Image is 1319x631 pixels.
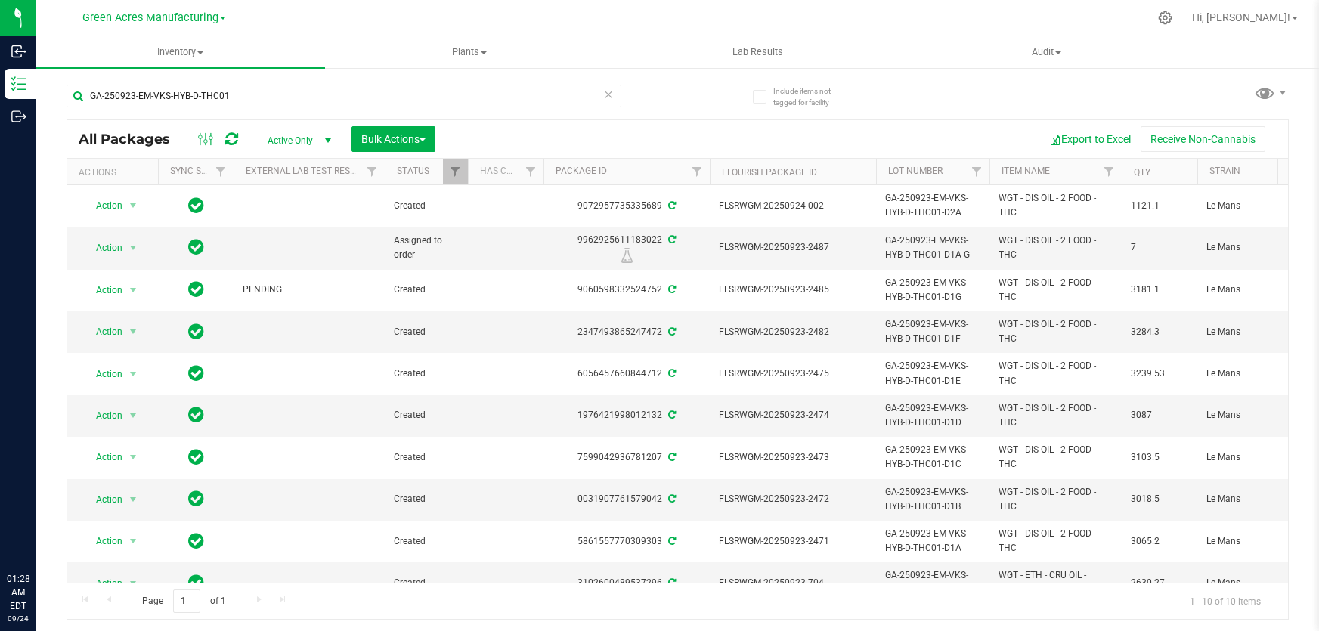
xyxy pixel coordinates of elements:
span: GA-250923-EM-VKS-HYB-D-THC01-D1A [885,527,980,555]
div: 2347493865247472 [541,325,712,339]
a: Item Name [1002,165,1050,176]
span: 3087 [1131,408,1188,422]
span: GA-250923-EM-VKS-HYB-D-THC01-D1D [885,401,980,430]
span: Clear [603,85,614,104]
div: 7599042936781207 [541,450,712,465]
span: WGT - DIS OIL - 2 FOOD - THC [999,191,1113,220]
span: FLSRWGM-20250923-2487 [719,240,867,255]
span: Action [82,447,123,468]
span: Sync from Compliance System [666,368,676,379]
span: Sync from Compliance System [666,326,676,337]
a: Qty [1134,167,1150,178]
div: 3102600489537296 [541,576,712,590]
span: Sync from Compliance System [666,410,676,420]
span: FLSRWGM-20250923-2473 [719,450,867,465]
a: Lot Number [888,165,943,176]
span: In Sync [188,404,204,425]
span: WGT - DIS OIL - 2 FOOD - THC [999,527,1113,555]
span: GA-250923-EM-VKS-HYB-D-THC01-D2A [885,191,980,220]
button: Receive Non-Cannabis [1141,126,1265,152]
p: 09/24 [7,613,29,624]
span: WGT - DIS OIL - 2 FOOD - THC [999,317,1113,346]
span: Bulk Actions [361,133,426,145]
span: 3284.3 [1131,325,1188,339]
a: Flourish Package ID [722,167,817,178]
div: 5861557770309303 [541,534,712,549]
a: Inventory [36,36,325,68]
input: 1 [173,589,200,613]
span: Page of 1 [129,589,238,613]
span: 1121.1 [1131,199,1188,213]
a: External Lab Test Result [246,165,364,176]
span: select [124,573,143,594]
span: 7 [1131,240,1188,255]
a: Plants [325,36,614,68]
span: WGT - DIS OIL - 2 FOOD - THC [999,276,1113,305]
a: Filter [209,159,234,184]
a: Filter [443,159,468,184]
button: Export to Excel [1039,126,1141,152]
span: In Sync [188,195,204,216]
span: GA-250923-EM-VKS-HYB-D-THC01-D1B [885,485,980,514]
span: Include items not tagged for facility [773,85,849,108]
span: 3018.5 [1131,492,1188,506]
span: In Sync [188,447,204,468]
span: In Sync [188,237,204,258]
span: select [124,237,143,258]
span: In Sync [188,530,204,552]
span: 3239.53 [1131,367,1188,381]
inline-svg: Outbound [11,109,26,124]
iframe: Resource center [15,510,60,555]
span: Sync from Compliance System [666,284,676,295]
span: FLSRWGM-20250923-2472 [719,492,867,506]
span: select [124,363,143,385]
span: All Packages [79,131,185,147]
div: R&D Lab Sample [541,248,712,263]
span: In Sync [188,321,204,342]
span: FLSRWGM-20250923-2474 [719,408,867,422]
span: select [124,405,143,426]
span: Audit [903,45,1190,59]
span: select [124,280,143,301]
span: Created [394,325,459,339]
span: Created [394,576,459,590]
a: Filter [685,159,710,184]
a: Package ID [556,165,607,176]
span: Plants [326,45,613,59]
div: 9072957735335689 [541,199,712,213]
span: select [124,321,143,342]
span: GA-250923-EM-VKS-HYB-D-THC01-D1A-G [885,234,980,262]
span: GA-250923-EM-VKS-HYB-D-THC01-D1C [885,443,980,472]
a: Status [397,165,429,176]
span: GA-250923-EM-VKS-HYB-D-THC01-D1E [885,359,980,388]
span: select [124,447,143,468]
a: Filter [519,159,543,184]
span: Green Acres Manufacturing [82,11,218,24]
span: WGT - ETH - CRU OIL - [PERSON_NAME] - HYB [999,568,1113,597]
span: select [124,530,143,552]
span: Created [394,283,459,297]
span: Hi, [PERSON_NAME]! [1192,11,1290,23]
span: Sync from Compliance System [666,493,676,504]
div: 1976421998012132 [541,408,712,422]
span: GA-250923-EM-VKS-HYB-D-THC01-D1G [885,276,980,305]
a: Filter [360,159,385,184]
span: Created [394,408,459,422]
span: 1 - 10 of 10 items [1178,589,1273,612]
span: Action [82,530,123,552]
div: Manage settings [1156,11,1175,25]
a: Strain [1209,165,1240,176]
th: Has COA [468,159,543,185]
span: select [124,195,143,216]
inline-svg: Inventory [11,76,26,91]
a: Sync Status [170,165,228,176]
div: Actions [79,167,152,178]
div: 0031907761579042 [541,492,712,506]
span: Action [82,321,123,342]
a: Filter [964,159,989,184]
p: 01:28 AM EDT [7,572,29,613]
div: 9962925611183022 [541,233,712,262]
span: Lab Results [712,45,803,59]
span: 2630.27 [1131,576,1188,590]
span: 3103.5 [1131,450,1188,465]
